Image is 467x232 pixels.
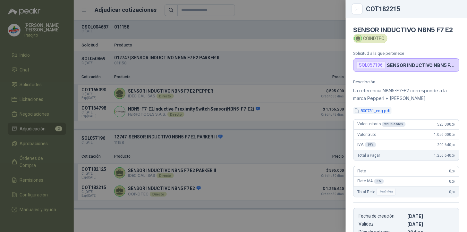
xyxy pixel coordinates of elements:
[358,153,380,158] span: Total a Pagar
[356,61,386,69] div: SOL057196
[353,107,392,114] button: 800731_eng.pdf
[451,123,455,126] span: ,00
[408,213,454,219] p: [DATE]
[451,190,455,194] span: ,00
[353,79,459,84] p: Descripción
[451,170,455,173] span: ,00
[387,62,456,68] p: SENSOR INDUCTIVO NBN5 F7 E2 PARKER II
[353,5,361,13] button: Close
[358,132,376,137] span: Valor bruto
[359,213,405,219] p: Fecha de creación
[353,87,459,102] p: La referencia NBN5-F7-E2 corresponde a la marca Pepperl + [PERSON_NAME]
[353,26,459,34] h4: SENSOR INDUCTIVO NBN5 F7 E2
[451,180,455,183] span: ,00
[353,51,459,56] p: Solicitud a la que pertenece
[358,122,406,127] span: Valor unitario
[365,142,377,147] div: 19 %
[374,179,384,184] div: 0 %
[437,143,455,147] span: 200.640
[377,188,396,196] div: Incluido
[449,169,455,173] span: 0
[449,190,455,194] span: 0
[437,122,455,127] span: 528.000
[451,143,455,147] span: ,00
[366,6,459,12] div: COT182215
[358,169,366,173] span: Flete
[408,221,454,227] p: [DATE]
[382,122,406,127] div: x 2 Unidades
[434,153,455,158] span: 1.256.640
[359,221,405,227] p: Validez
[449,179,455,184] span: 0
[358,142,376,147] span: IVA
[358,188,397,196] span: Total Flete
[434,132,455,137] span: 1.056.000
[353,34,387,43] div: COINDTEC
[358,179,384,184] span: Flete IVA
[451,133,455,137] span: ,00
[451,154,455,157] span: ,00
